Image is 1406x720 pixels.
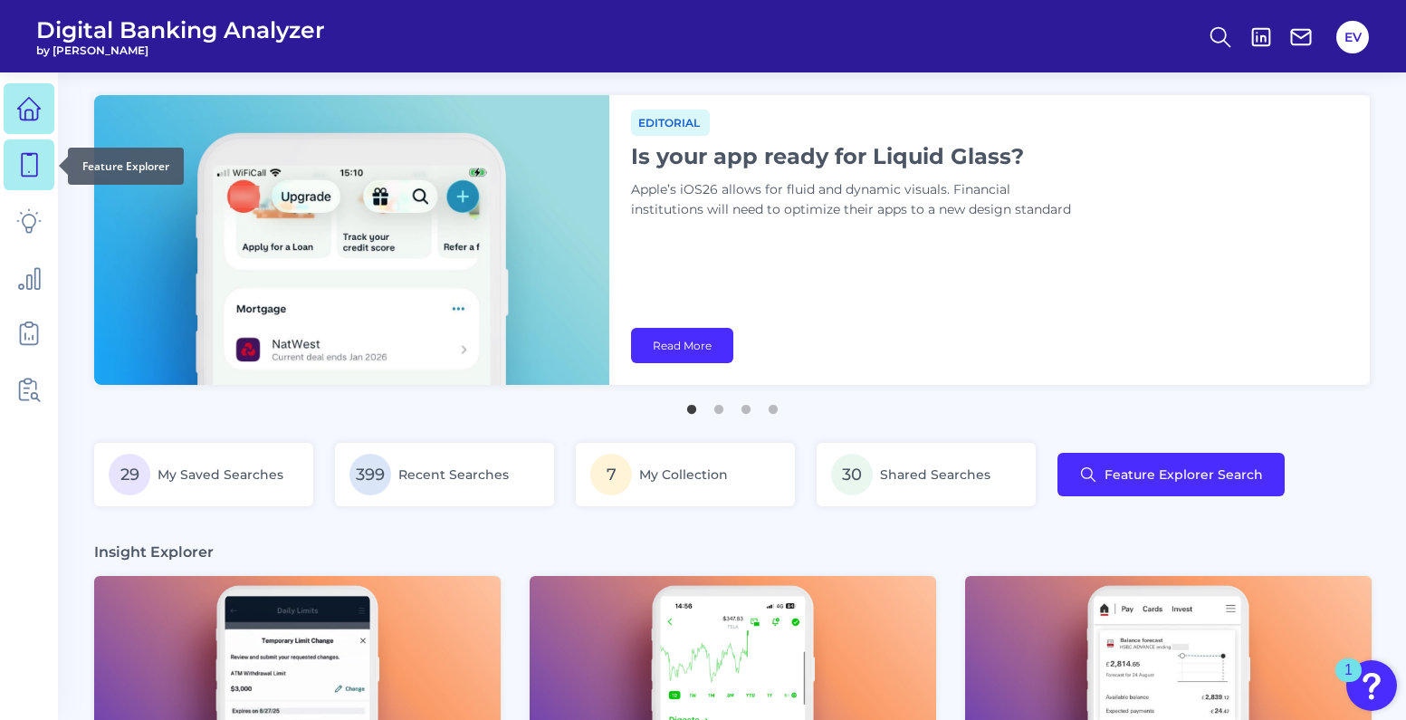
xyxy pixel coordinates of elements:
[817,443,1036,506] a: 30Shared Searches
[36,16,325,43] span: Digital Banking Analyzer
[631,328,733,363] a: Read More
[631,143,1084,169] h1: Is your app ready for Liquid Glass?
[349,454,391,495] span: 399
[590,454,632,495] span: 7
[737,396,755,414] button: 3
[831,454,873,495] span: 30
[94,95,609,385] img: bannerImg
[576,443,795,506] a: 7My Collection
[68,148,184,185] div: Feature Explorer
[639,466,728,483] span: My Collection
[1105,467,1263,482] span: Feature Explorer Search
[1336,21,1369,53] button: EV
[880,466,990,483] span: Shared Searches
[764,396,782,414] button: 4
[631,110,710,136] span: Editorial
[335,443,554,506] a: 399Recent Searches
[109,454,150,495] span: 29
[1346,660,1397,711] button: Open Resource Center, 1 new notification
[631,113,710,130] a: Editorial
[94,443,313,506] a: 29My Saved Searches
[1057,453,1285,496] button: Feature Explorer Search
[158,466,283,483] span: My Saved Searches
[1344,670,1353,694] div: 1
[683,396,701,414] button: 1
[94,542,214,562] h3: Insight Explorer
[398,466,509,483] span: Recent Searches
[36,43,325,57] span: by [PERSON_NAME]
[631,180,1084,220] p: Apple’s iOS26 allows for fluid and dynamic visuals. Financial institutions will need to optimize ...
[710,396,728,414] button: 2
